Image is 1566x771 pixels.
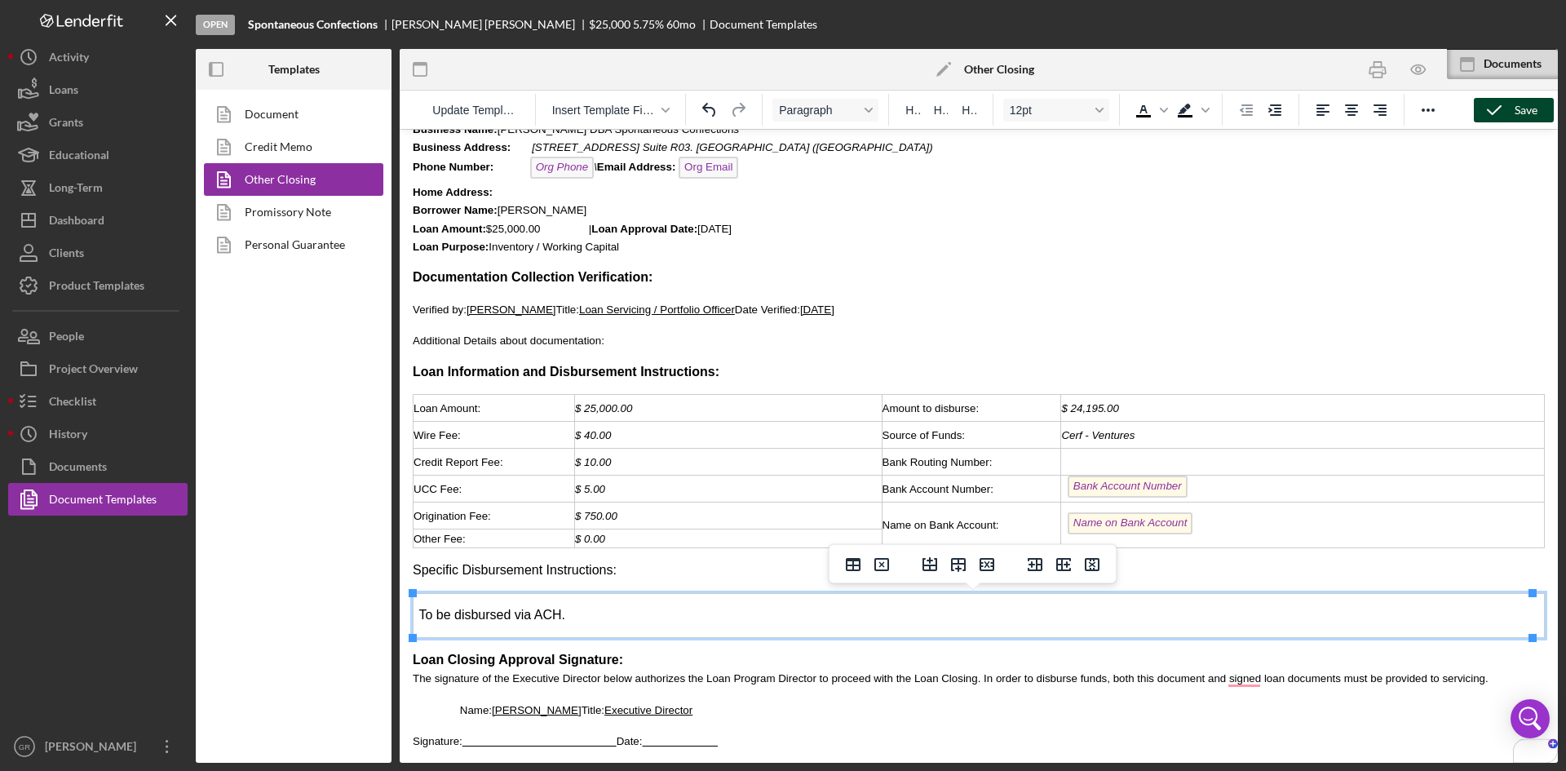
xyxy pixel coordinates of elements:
[8,385,188,418] a: Checklist
[1078,553,1106,576] button: Delete column
[1515,98,1537,122] div: Save
[13,93,86,105] strong: Loan Amount:
[633,18,664,31] div: 5.75 %
[8,237,188,269] button: Clients
[8,106,188,139] a: Grants
[8,320,188,352] button: People
[666,18,696,31] div: 60 mo
[197,31,276,43] span: Email Address:
[927,99,955,122] button: Heading 2
[49,139,109,175] div: Educational
[175,403,206,415] span: $ 0.00
[13,74,98,86] strong: Borrower Name:
[483,353,594,366] span: Bank Account Number:
[49,483,157,520] div: Document Templates
[1366,99,1394,122] button: Align right
[14,403,66,415] span: Other Fee:
[14,380,91,392] span: Origination Fee:
[14,299,61,312] span: Wire Fee:
[8,483,188,516] button: Document Templates
[13,235,320,249] strong: Loan Information and Disbursement Instructions:
[8,450,188,483] a: Documents
[13,605,318,618] span: Signature: Date:
[899,99,927,122] button: Heading 1
[973,553,1001,576] button: Delete row
[179,174,335,186] span: Loan Servicing / Portfolio Officer
[8,352,188,385] button: Project Overview
[400,130,1558,763] iframe: Rich Text Area
[13,111,89,123] strong: Loan Purpose:
[49,237,84,273] div: Clients
[8,269,188,302] button: Product Templates
[279,27,338,49] span: Org Email
[13,205,205,217] span: Additional Details about documentation:
[589,17,630,31] span: $25,000
[13,56,93,69] strong: Home Address:
[710,18,817,31] div: Document Templates
[1414,99,1442,122] button: Reveal or hide additional toolbar items
[8,418,188,450] button: History
[49,320,84,357] div: People
[552,104,657,117] span: Insert Template Field
[661,273,719,285] span: $ 24,195.00
[268,63,320,76] b: Templates
[204,196,375,228] a: Promissory Note
[14,353,62,366] span: UCC Fee:
[779,104,859,117] span: Paragraph
[49,171,103,208] div: Long-Term
[668,383,794,405] span: Name on Bank Account
[192,93,298,105] strong: Loan Approval Date:
[14,326,104,339] span: Credit Report Fee:
[196,15,235,35] div: Open
[483,326,593,339] span: Bank Routing Number:
[1261,99,1289,122] button: Increase indent
[391,18,589,31] div: [PERSON_NAME] [PERSON_NAME]
[1171,99,1212,122] div: Background color Black
[1050,553,1077,576] button: Insert column after
[8,73,188,106] button: Loans
[49,450,107,487] div: Documents
[1309,99,1337,122] button: Align left
[1474,98,1554,122] button: Save
[1003,99,1109,122] button: Font size 12pt
[8,41,188,73] button: Activity
[8,204,188,237] button: Dashboard
[175,380,218,392] span: $ 750.00
[175,273,232,285] span: $ 25,000.00
[132,11,533,24] em: [STREET_ADDRESS] Suite R03. [GEOGRAPHIC_DATA] ([GEOGRAPHIC_DATA])
[934,104,949,117] span: H2
[432,104,518,117] span: Update Template
[13,31,94,43] strong: Phone Number:
[205,574,293,587] span: Executive Director
[839,553,867,576] button: Table properties
[194,31,197,43] em: \
[8,730,188,763] button: GR[PERSON_NAME]
[483,389,599,401] span: Name on Bank Account:
[49,418,87,454] div: History
[204,163,375,196] a: Other Closing
[868,553,896,576] button: Delete table
[13,111,219,123] span: Inventory / Working Capital
[1484,57,1558,70] div: Documents
[944,553,972,576] button: Insert row after
[14,273,81,285] span: Loan Amount:
[175,299,211,312] span: $ 40.00
[49,385,96,422] div: Checklist
[483,273,580,285] span: Amount to disburse:
[8,171,188,204] button: Long-Term
[175,326,211,339] span: $ 10.00
[67,174,157,186] span: [PERSON_NAME]
[426,99,524,122] button: Reset the template to the current product template value
[8,139,188,171] button: Educational
[204,131,375,163] a: Credit Memo
[964,63,1034,76] b: Other Closing
[1511,699,1550,738] div: Open Intercom Messenger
